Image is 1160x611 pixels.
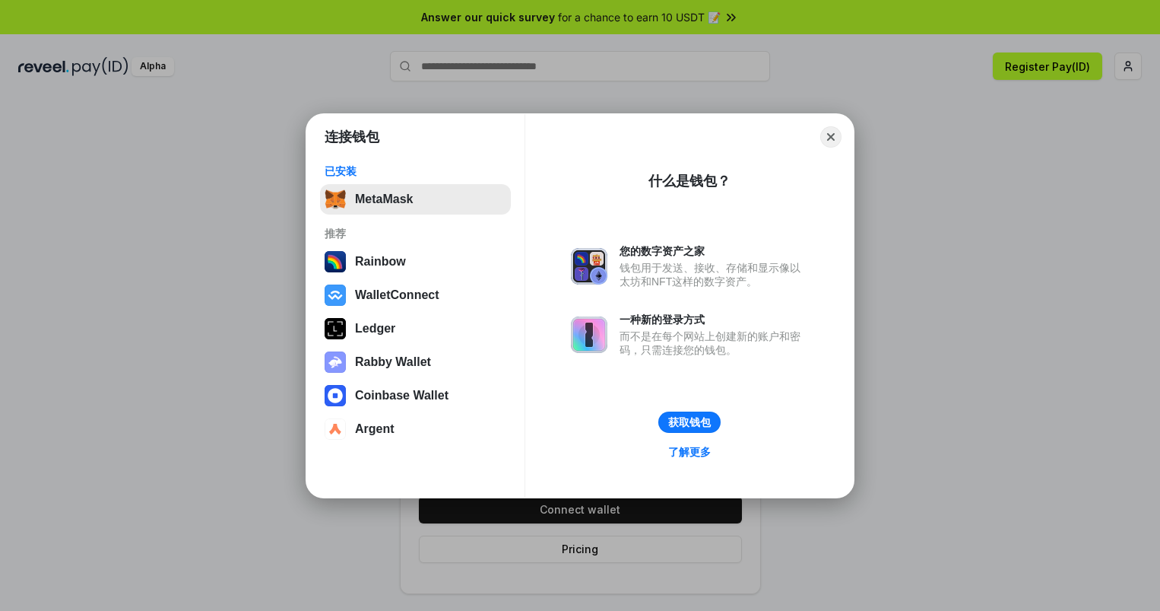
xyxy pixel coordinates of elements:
div: 了解更多 [668,445,711,459]
img: svg+xml,%3Csvg%20xmlns%3D%22http%3A%2F%2Fwww.w3.org%2F2000%2Fsvg%22%20fill%3D%22none%22%20viewBox... [571,317,607,353]
div: 一种新的登录方式 [620,313,808,326]
div: 而不是在每个网站上创建新的账户和密码，只需连接您的钱包。 [620,329,808,357]
div: MetaMask [355,193,413,206]
button: 获取钱包 [658,412,721,433]
div: 获取钱包 [668,415,711,429]
img: svg+xml,%3Csvg%20width%3D%2228%22%20height%3D%2228%22%20viewBox%3D%220%200%2028%2028%22%20fill%3D... [325,285,346,306]
div: Ledger [355,322,395,336]
div: 您的数字资产之家 [620,244,808,258]
img: svg+xml,%3Csvg%20xmlns%3D%22http%3A%2F%2Fwww.w3.org%2F2000%2Fsvg%22%20width%3D%2228%22%20height%3... [325,318,346,339]
img: svg+xml,%3Csvg%20fill%3D%22none%22%20height%3D%2233%22%20viewBox%3D%220%200%2035%2033%22%20width%... [325,189,346,210]
h1: 连接钱包 [325,128,379,146]
img: svg+xml,%3Csvg%20xmlns%3D%22http%3A%2F%2Fwww.w3.org%2F2000%2Fsvg%22%20fill%3D%22none%22%20viewBox... [571,248,607,285]
button: MetaMask [320,184,511,215]
button: Rainbow [320,247,511,277]
button: Rabby Wallet [320,347,511,377]
button: Ledger [320,313,511,344]
img: svg+xml,%3Csvg%20width%3D%22120%22%20height%3D%22120%22%20viewBox%3D%220%200%20120%20120%22%20fil... [325,251,346,272]
div: 已安装 [325,164,506,178]
button: Argent [320,414,511,444]
a: 了解更多 [659,442,720,462]
div: WalletConnect [355,288,439,302]
button: WalletConnect [320,280,511,310]
button: Close [820,126,841,148]
div: Rabby Wallet [355,355,431,369]
button: Coinbase Wallet [320,380,511,411]
div: 什么是钱包？ [648,172,731,190]
div: Coinbase Wallet [355,389,448,403]
img: svg+xml,%3Csvg%20xmlns%3D%22http%3A%2F%2Fwww.w3.org%2F2000%2Fsvg%22%20fill%3D%22none%22%20viewBox... [325,352,346,373]
div: 钱包用于发送、接收、存储和显示像以太坊和NFT这样的数字资产。 [620,261,808,288]
div: Rainbow [355,255,406,269]
img: svg+xml,%3Csvg%20width%3D%2228%22%20height%3D%2228%22%20viewBox%3D%220%200%2028%2028%22%20fill%3D... [325,418,346,440]
div: Argent [355,422,395,436]
img: svg+xml,%3Csvg%20width%3D%2228%22%20height%3D%2228%22%20viewBox%3D%220%200%2028%2028%22%20fill%3D... [325,385,346,406]
div: 推荐 [325,227,506,240]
